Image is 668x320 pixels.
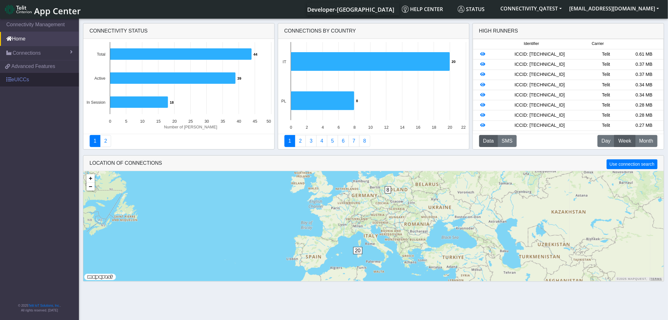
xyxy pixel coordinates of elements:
[316,135,327,147] a: Connections By Carrier
[452,60,456,64] text: 20
[109,119,111,124] text: 0
[587,82,625,89] div: Telit
[602,137,611,145] span: Day
[625,92,663,99] div: 0.34 MB
[402,6,443,13] span: Help center
[337,125,340,130] text: 6
[455,3,497,15] a: Status
[587,61,625,68] div: Telit
[278,23,469,39] div: Connections By Country
[170,101,174,104] text: 18
[5,4,32,15] img: logo-telit-cinterion-gw-new.png
[587,51,625,58] div: Telit
[34,5,81,17] span: App Center
[625,71,663,78] div: 0.37 MB
[284,135,295,147] a: Connections By Country
[94,76,105,81] text: Active
[607,159,657,169] button: Use connection search
[5,3,80,16] a: App Center
[125,119,127,124] text: 5
[625,102,663,109] div: 0.28 MB
[492,102,587,109] div: ICCID: [TECHNICAL_ID]
[164,125,217,129] text: Number of [PERSON_NAME]
[86,100,105,105] text: In Session
[458,6,485,13] span: Status
[86,182,95,191] a: Zoom out
[399,3,455,15] a: Help center
[338,135,349,147] a: 14 Days Trend
[100,135,111,147] a: Deployment status
[492,51,587,58] div: ICCID: [TECHNICAL_ID]
[497,3,566,14] button: CONNECTIVITY_QATEST
[83,23,274,39] div: Connectivity status
[83,156,664,171] div: LOCATION OF CONNECTIONS
[327,135,338,147] a: Usage by Carrier
[86,174,95,182] a: Zoom in
[97,52,105,57] text: Total
[587,102,625,109] div: Telit
[356,99,358,103] text: 8
[281,99,286,103] text: PL
[306,135,317,147] a: Usage per Country
[140,119,144,124] text: 10
[359,135,370,147] a: Not Connected for 30 days
[587,92,625,99] div: Telit
[237,77,241,80] text: 39
[587,71,625,78] div: Telit
[283,59,286,64] text: IT
[492,71,587,78] div: ICCID: [TECHNICAL_ID]
[625,61,663,68] div: 0.37 MB
[492,122,587,129] div: ICCID: [TECHNICAL_ID]
[598,135,615,147] button: Day
[625,112,663,119] div: 0.28 MB
[253,119,257,124] text: 45
[492,82,587,89] div: ICCID: [TECHNICAL_ID]
[625,82,663,89] div: 0.34 MB
[90,135,101,147] a: Connectivity status
[402,6,409,13] img: knowledge.svg
[651,277,662,280] a: Terms
[368,125,373,130] text: 10
[353,247,363,254] span: 20
[524,41,539,47] span: Identifier
[284,135,463,147] nav: Summary paging
[307,3,394,15] a: Your current platform instance
[349,135,360,147] a: Zero Session
[400,125,404,130] text: 14
[295,135,306,147] a: Carrier
[188,119,193,124] text: 25
[290,125,292,130] text: 0
[592,41,604,47] span: Carrier
[204,119,209,124] text: 30
[172,119,176,124] text: 20
[236,119,241,124] text: 40
[615,277,664,281] div: ©2025 MapQuest, |
[618,137,631,145] span: Week
[492,92,587,99] div: ICCID: [TECHNICAL_ID]
[461,125,466,130] text: 22
[307,6,395,13] span: Developer-[GEOGRAPHIC_DATA]
[253,52,258,56] text: 44
[498,135,517,147] button: SMS
[432,125,436,130] text: 18
[385,186,391,194] span: 8
[625,122,663,129] div: 0.27 MB
[220,119,225,124] text: 35
[322,125,324,130] text: 4
[28,304,60,307] a: Telit IoT Solutions, Inc.
[384,125,389,130] text: 12
[492,112,587,119] div: ICCID: [TECHNICAL_ID]
[416,125,420,130] text: 16
[353,125,355,130] text: 8
[11,63,55,70] span: Advanced Features
[639,137,653,145] span: Month
[13,49,41,57] span: Connections
[635,135,657,147] button: Month
[458,6,465,13] img: status.svg
[614,135,635,147] button: Week
[479,135,498,147] button: Data
[90,135,268,147] nav: Summary paging
[448,125,452,130] text: 20
[625,51,663,58] div: 0.61 MB
[156,119,160,124] text: 15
